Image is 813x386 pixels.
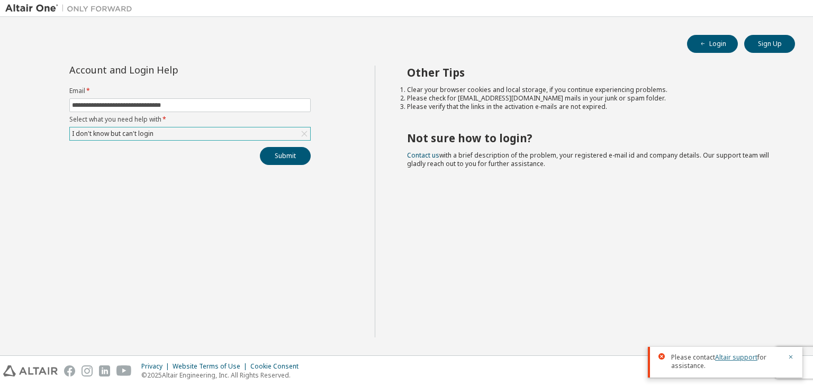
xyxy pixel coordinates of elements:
[407,94,776,103] li: Please check for [EMAIL_ADDRESS][DOMAIN_NAME] mails in your junk or spam folder.
[70,128,155,140] div: I don't know but can't login
[99,365,110,376] img: linkedin.svg
[687,35,738,53] button: Login
[82,365,93,376] img: instagram.svg
[744,35,795,53] button: Sign Up
[407,66,776,79] h2: Other Tips
[407,151,439,160] a: Contact us
[5,3,138,14] img: Altair One
[116,365,132,376] img: youtube.svg
[70,127,310,140] div: I don't know but can't login
[3,365,58,376] img: altair_logo.svg
[260,147,311,165] button: Submit
[141,371,305,380] p: © 2025 Altair Engineering, Inc. All Rights Reserved.
[69,87,311,95] label: Email
[715,353,757,362] a: Altair support
[69,115,311,124] label: Select what you need help with
[407,103,776,111] li: Please verify that the links in the activation e-mails are not expired.
[69,66,263,74] div: Account and Login Help
[141,362,173,371] div: Privacy
[671,353,781,370] span: Please contact for assistance.
[64,365,75,376] img: facebook.svg
[173,362,250,371] div: Website Terms of Use
[250,362,305,371] div: Cookie Consent
[407,86,776,94] li: Clear your browser cookies and local storage, if you continue experiencing problems.
[407,131,776,145] h2: Not sure how to login?
[407,151,769,168] span: with a brief description of the problem, your registered e-mail id and company details. Our suppo...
